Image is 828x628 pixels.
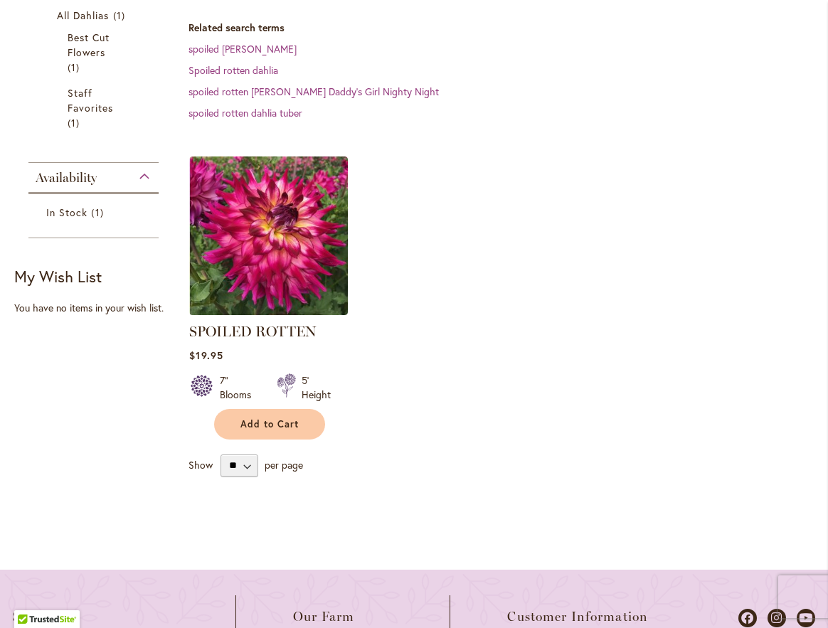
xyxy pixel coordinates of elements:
iframe: Launch Accessibility Center [11,578,51,617]
span: Customer Information [507,610,648,624]
div: 5' Height [302,373,331,402]
a: SPOILED ROTTEN [189,323,317,340]
span: Our Farm [293,610,354,624]
span: Availability [36,170,97,186]
span: Show [189,457,213,471]
span: 1 [91,205,107,220]
img: SPOILED ROTTEN [189,156,348,315]
div: 7" Blooms [220,373,260,402]
a: In Stock 1 [46,205,144,220]
a: Spoiled rotten dahlia [189,63,278,77]
span: 1 [113,8,129,23]
a: Best Cut Flowers [68,30,123,75]
span: 1 [68,60,83,75]
span: Staff Favorites [68,86,113,115]
button: Add to Cart [214,409,325,440]
a: spoiled rotten [PERSON_NAME] Daddy's Girl Nighty Night [189,85,439,98]
span: $19.95 [189,348,223,362]
dt: Related search terms [189,21,814,35]
span: Add to Cart [240,418,299,430]
a: spoiled rotten dahlia tuber [189,106,302,119]
span: 1 [68,115,83,130]
span: In Stock [46,206,87,219]
span: Shop [13,610,44,624]
a: Dahlias on Facebook [738,609,757,627]
strong: My Wish List [14,266,102,287]
span: per page [265,457,303,471]
div: You have no items in your wish list. [14,301,181,315]
a: SPOILED ROTTEN [189,304,348,318]
a: Staff Favorites [68,85,123,130]
a: spoiled [PERSON_NAME] [189,42,297,55]
span: All Dahlias [57,9,110,22]
a: Dahlias on Instagram [768,609,786,627]
a: All Dahlias [57,8,134,23]
span: Best Cut Flowers [68,31,110,59]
